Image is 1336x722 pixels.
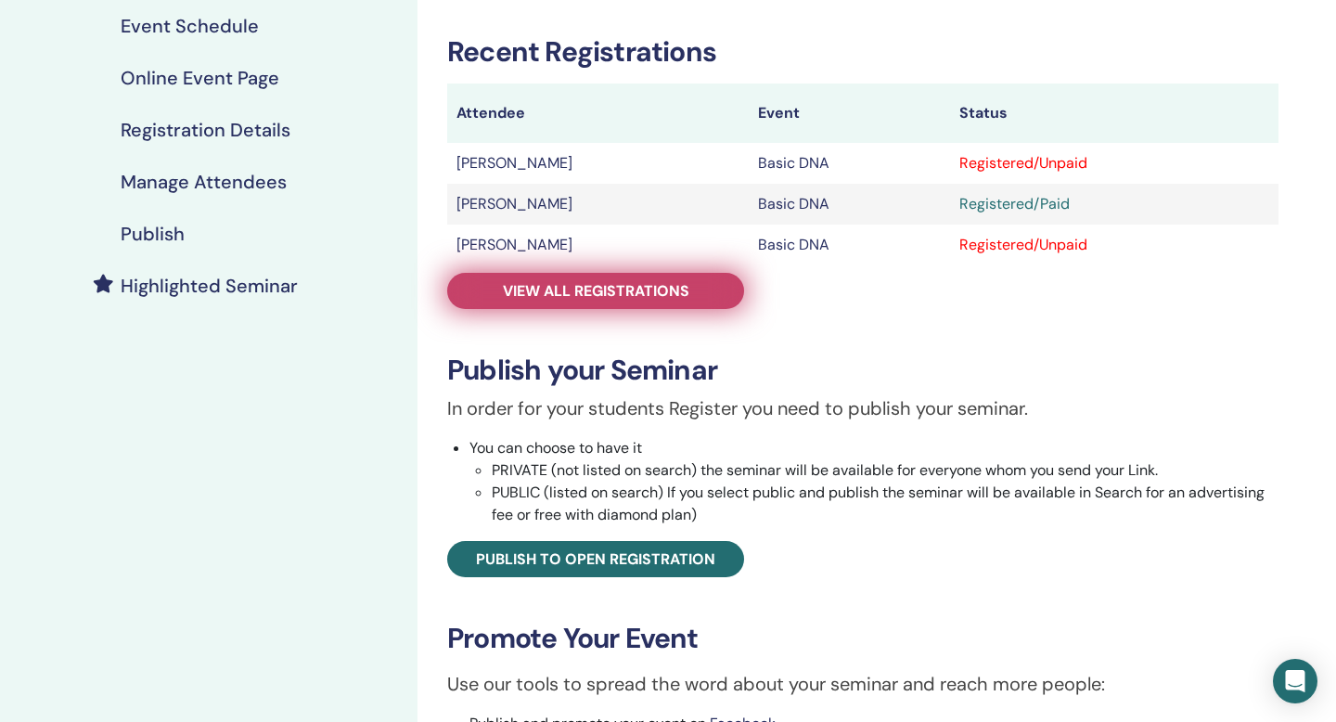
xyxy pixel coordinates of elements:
h3: Promote Your Event [447,622,1278,655]
li: You can choose to have it [469,437,1278,526]
div: Registered/Unpaid [959,152,1269,174]
h3: Recent Registrations [447,35,1278,69]
a: View all registrations [447,273,744,309]
a: Publish to open registration [447,541,744,577]
h4: Event Schedule [121,15,259,37]
h3: Publish your Seminar [447,354,1278,387]
p: Use our tools to spread the word about your seminar and reach more people: [447,670,1278,698]
h4: Registration Details [121,119,290,141]
th: Status [950,84,1278,143]
th: Attendee [447,84,749,143]
span: View all registrations [503,281,689,301]
td: [PERSON_NAME] [447,184,749,225]
li: PRIVATE (not listed on search) the seminar will be available for everyone whom you send your Link. [492,459,1278,482]
td: [PERSON_NAME] [447,143,749,184]
h4: Manage Attendees [121,171,287,193]
td: Basic DNA [749,184,950,225]
div: Open Intercom Messenger [1273,659,1317,703]
div: Registered/Unpaid [959,234,1269,256]
th: Event [749,84,950,143]
li: PUBLIC (listed on search) If you select public and publish the seminar will be available in Searc... [492,482,1278,526]
span: Publish to open registration [476,549,715,569]
td: Basic DNA [749,143,950,184]
h4: Highlighted Seminar [121,275,298,297]
div: Registered/Paid [959,193,1269,215]
td: Basic DNA [749,225,950,265]
td: [PERSON_NAME] [447,225,749,265]
h4: Publish [121,223,185,245]
p: In order for your students Register you need to publish your seminar. [447,394,1278,422]
h4: Online Event Page [121,67,279,89]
